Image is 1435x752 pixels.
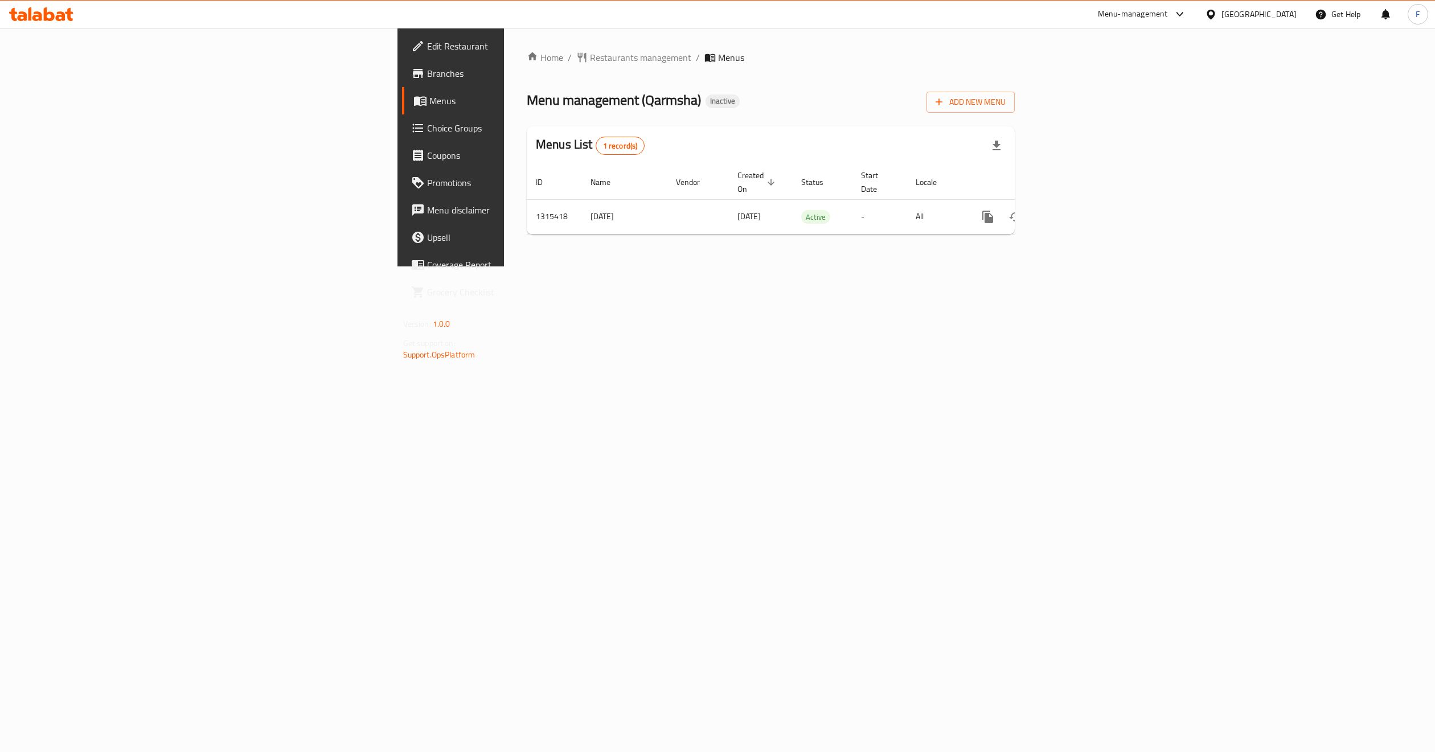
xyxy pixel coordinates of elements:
div: Total records count [596,137,645,155]
span: Status [801,175,838,189]
nav: breadcrumb [527,51,1015,64]
span: Menus [718,51,744,64]
span: 1.0.0 [433,317,450,331]
a: Choice Groups [402,114,637,142]
a: Menus [402,87,637,114]
th: Actions [965,165,1093,200]
span: Version: [403,317,431,331]
span: 1 record(s) [596,141,645,151]
a: Support.OpsPlatform [403,347,475,362]
span: Active [801,211,830,224]
button: more [974,203,1002,231]
span: Vendor [676,175,715,189]
span: Locale [916,175,952,189]
span: Name [591,175,625,189]
span: Inactive [706,96,740,106]
div: Inactive [706,94,740,108]
span: Created On [737,169,778,196]
a: Promotions [402,169,637,196]
a: Menu disclaimer [402,196,637,224]
span: Menu disclaimer [427,203,628,217]
span: Get support on: [403,336,456,351]
span: Upsell [427,231,628,244]
span: Restaurants management [590,51,691,64]
td: All [907,199,965,234]
a: Coverage Report [402,251,637,278]
span: Coupons [427,149,628,162]
span: Add New Menu [936,95,1006,109]
span: F [1416,8,1420,20]
span: Coverage Report [427,258,628,272]
span: ID [536,175,557,189]
span: Start Date [861,169,893,196]
span: Choice Groups [427,121,628,135]
a: Coupons [402,142,637,169]
div: [GEOGRAPHIC_DATA] [1221,8,1297,20]
span: Branches [427,67,628,80]
div: Menu-management [1098,7,1168,21]
button: Change Status [1002,203,1029,231]
h2: Menus List [536,136,645,155]
span: Edit Restaurant [427,39,628,53]
a: Branches [402,60,637,87]
table: enhanced table [527,165,1093,235]
span: Promotions [427,176,628,190]
a: Upsell [402,224,637,251]
span: Grocery Checklist [427,285,628,299]
button: Add New Menu [926,92,1015,113]
span: Menus [429,94,628,108]
div: Export file [983,132,1010,159]
div: Active [801,210,830,224]
li: / [696,51,700,64]
a: Edit Restaurant [402,32,637,60]
span: [DATE] [737,209,761,224]
a: Grocery Checklist [402,278,637,306]
td: - [852,199,907,234]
